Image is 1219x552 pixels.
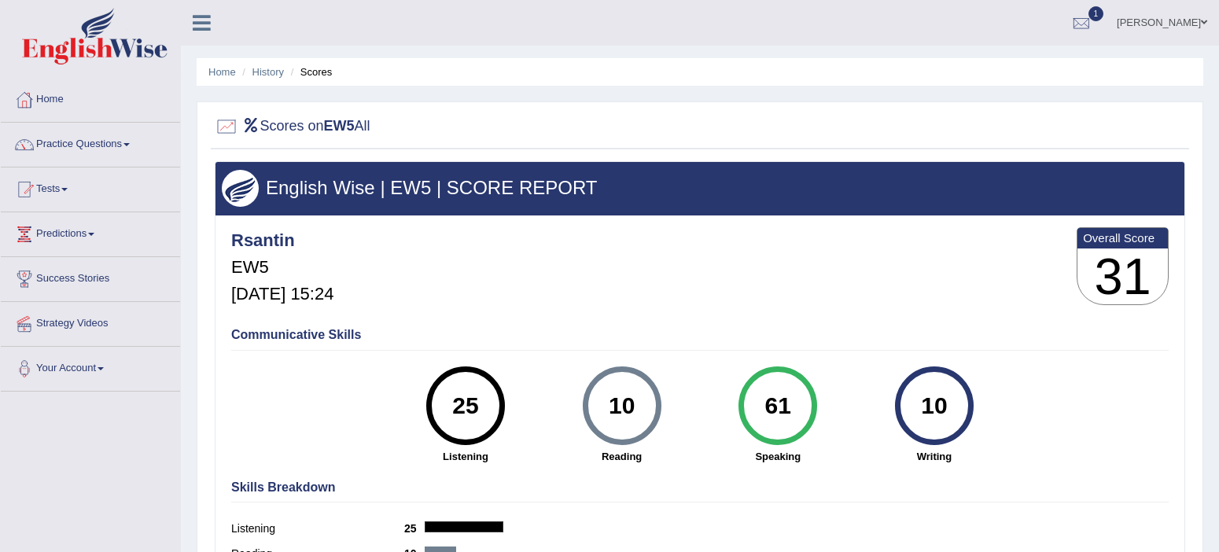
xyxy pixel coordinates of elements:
span: 1 [1088,6,1104,21]
a: Home [208,66,236,78]
a: Your Account [1,347,180,386]
h4: Skills Breakdown [231,480,1169,495]
h5: [DATE] 15:24 [231,285,333,304]
h4: Communicative Skills [231,328,1169,342]
b: 25 [404,522,425,535]
h2: Scores on All [215,115,370,138]
a: Home [1,78,180,117]
h3: English Wise | EW5 | SCORE REPORT [222,178,1178,198]
a: Strategy Videos [1,302,180,341]
strong: Speaking [708,449,849,464]
li: Scores [287,64,333,79]
div: 61 [749,373,807,439]
div: 25 [436,373,494,439]
a: Success Stories [1,257,180,296]
h3: 31 [1077,248,1168,305]
div: 10 [905,373,963,439]
div: 10 [593,373,650,439]
a: Practice Questions [1,123,180,162]
label: Listening [231,521,404,537]
h4: Rsantin [231,231,333,250]
img: wings.png [222,170,259,207]
a: History [252,66,284,78]
b: Overall Score [1083,231,1162,245]
a: Tests [1,167,180,207]
strong: Writing [864,449,1005,464]
a: Predictions [1,212,180,252]
h5: EW5 [231,258,333,277]
b: EW5 [324,118,355,134]
strong: Listening [396,449,536,464]
strong: Reading [551,449,692,464]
